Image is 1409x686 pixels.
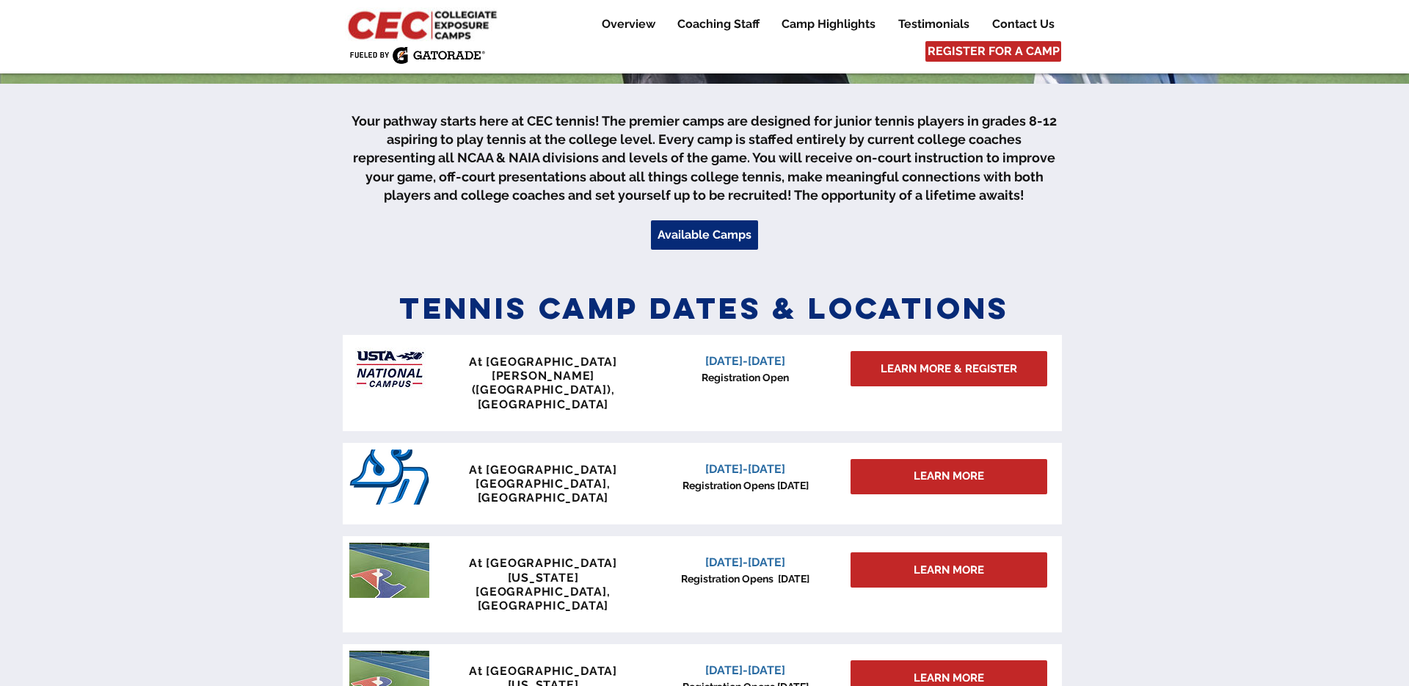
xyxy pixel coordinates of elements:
span: [DATE]-[DATE] [705,462,785,476]
p: Overview [594,15,663,33]
a: Testimonials [887,15,980,33]
a: LEARN MORE [851,552,1047,588]
img: CEC Logo Primary_edited.jpg [345,7,503,41]
a: LEARN MORE & REGISTER [851,351,1047,386]
a: Contact Us [981,15,1065,33]
span: At [GEOGRAPHIC_DATA][US_STATE] [469,556,617,584]
a: Overview [591,15,666,33]
span: LEARN MORE [914,563,984,578]
p: Coaching Staff [670,15,767,33]
p: Testimonials [891,15,977,33]
a: Camp Highlights [771,15,886,33]
span: [DATE]-[DATE] [705,663,785,677]
span: [GEOGRAPHIC_DATA], [GEOGRAPHIC_DATA] [476,477,610,505]
span: Registration Opens [DATE] [681,573,809,585]
div: LEARN MORE [851,459,1047,494]
span: LEARN MORE & REGISTER [881,361,1017,377]
span: At [GEOGRAPHIC_DATA] [469,463,617,477]
span: Your pathway starts here at CEC tennis! The premier camps are designed for junior tennis players ... [352,113,1057,203]
span: [GEOGRAPHIC_DATA], [GEOGRAPHIC_DATA] [476,585,610,613]
img: USTA Campus image_edited.jpg [349,342,429,397]
img: San_Diego_Toreros_logo.png [349,449,429,505]
span: Registration Open [702,372,789,383]
p: Camp Highlights [774,15,883,33]
img: penn tennis courts with logo.jpeg [349,543,429,598]
a: Available Camps [651,220,758,250]
span: Available Camps [658,227,751,243]
p: Contact Us [985,15,1062,33]
nav: Site [580,15,1065,33]
img: Fueled by Gatorade.png [349,46,485,64]
span: Tennis Camp Dates & Locations [399,289,1010,327]
span: At [GEOGRAPHIC_DATA] [469,355,617,369]
span: REGISTER FOR A CAMP [928,43,1060,59]
a: REGISTER FOR A CAMP [925,41,1061,62]
span: [DATE]-[DATE] [705,555,785,569]
span: LEARN MORE [914,671,984,686]
span: [DATE]-[DATE] [705,354,785,368]
span: [PERSON_NAME] ([GEOGRAPHIC_DATA]), [GEOGRAPHIC_DATA] [472,369,615,411]
span: LEARN MORE [914,469,984,484]
a: Coaching Staff [666,15,770,33]
span: Registration Opens [DATE] [682,480,809,491]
